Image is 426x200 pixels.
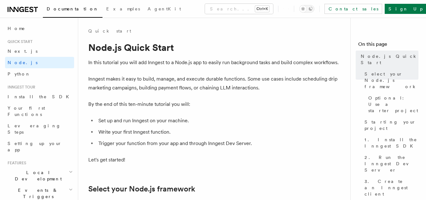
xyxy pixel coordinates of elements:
[96,116,341,125] li: Set up and run Inngest on your machine.
[88,100,341,109] p: By the end of this ten-minute tutorial you will:
[362,152,418,176] a: 2. Run the Inngest Dev Server
[102,2,144,17] a: Examples
[88,185,195,193] a: Select your Node.js framework
[88,28,131,34] a: Quick start
[365,154,418,173] span: 2. Run the Inngest Dev Server
[365,71,418,90] span: Select your Node.js framework
[5,169,69,182] span: Local Development
[362,116,418,134] a: Starting your project
[324,4,382,14] a: Contact sales
[358,40,418,51] h4: On this page
[5,39,32,44] span: Quick start
[205,4,273,14] button: Search...Ctrl+K
[43,2,102,18] a: Documentation
[8,71,31,76] span: Python
[5,68,74,80] a: Python
[106,6,140,11] span: Examples
[148,6,181,11] span: AgentKit
[358,51,418,68] a: Node.js Quick Start
[362,176,418,200] a: 3. Create an Inngest client
[366,92,418,116] a: Optional: Use a starter project
[8,123,61,135] span: Leveraging Steps
[8,94,73,99] span: Install the SDK
[5,167,74,185] button: Local Development
[96,139,341,148] li: Trigger your function from your app and through Inngest Dev Server.
[5,45,74,57] a: Next.js
[88,155,341,164] p: Let's get started!
[365,136,418,149] span: 1. Install the Inngest SDK
[5,85,35,90] span: Inngest tour
[365,178,418,197] span: 3. Create an Inngest client
[299,5,314,13] button: Toggle dark mode
[255,6,269,12] kbd: Ctrl+K
[368,95,418,114] span: Optional: Use a starter project
[5,23,74,34] a: Home
[8,25,25,32] span: Home
[47,6,99,11] span: Documentation
[8,49,38,54] span: Next.js
[5,187,69,200] span: Events & Triggers
[5,91,74,102] a: Install the SDK
[362,68,418,92] a: Select your Node.js framework
[88,58,341,67] p: In this tutorial you will add Inngest to a Node.js app to easily run background tasks and build c...
[5,57,74,68] a: Node.js
[8,141,62,152] span: Setting up your app
[5,120,74,138] a: Leveraging Steps
[365,119,418,131] span: Starting your project
[88,42,341,53] h1: Node.js Quick Start
[5,138,74,155] a: Setting up your app
[96,128,341,136] li: Write your first Inngest function.
[8,60,38,65] span: Node.js
[361,53,418,66] span: Node.js Quick Start
[8,106,45,117] span: Your first Functions
[5,161,26,166] span: Features
[5,102,74,120] a: Your first Functions
[362,134,418,152] a: 1. Install the Inngest SDK
[88,75,341,92] p: Inngest makes it easy to build, manage, and execute durable functions. Some use cases include sch...
[144,2,185,17] a: AgentKit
